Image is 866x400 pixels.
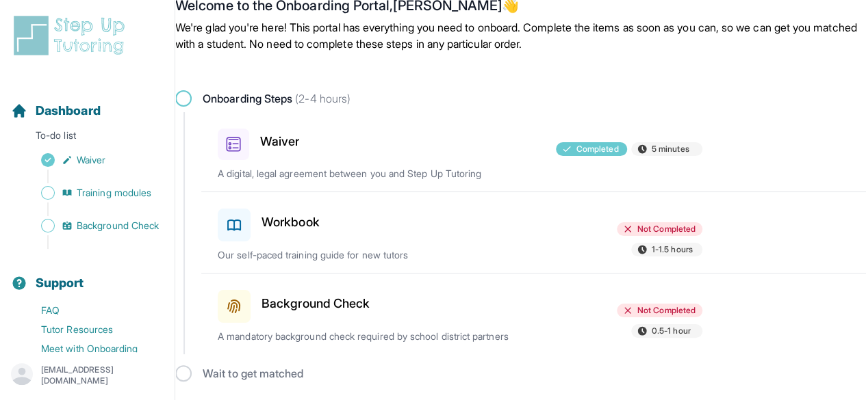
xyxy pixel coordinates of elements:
a: WorkbookNot Completed1-1.5 hoursOur self-paced training guide for new tutors [201,192,866,273]
h3: Workbook [262,213,320,232]
p: [EMAIL_ADDRESS][DOMAIN_NAME] [41,364,164,386]
h3: Waiver [260,132,299,151]
img: logo [11,14,133,57]
span: Not Completed [637,305,696,316]
span: 1-1.5 hours [652,244,693,255]
p: A mandatory background check required by school district partners [218,330,533,343]
a: Tutor Resources [11,320,175,339]
span: Completed [576,144,619,155]
a: Training modules [11,183,175,202]
p: We're glad you're here! This portal has everything you need to onboard. Complete the items as soo... [175,19,866,52]
span: Background Check [77,219,159,232]
p: To-do list [5,129,169,148]
a: Background Check [11,216,175,235]
span: 5 minutes [652,144,689,155]
a: Dashboard [11,101,101,120]
span: Onboarding Steps [203,90,351,107]
span: Waiver [77,153,105,167]
span: (2-4 hours) [292,92,351,105]
a: Background CheckNot Completed0.5-1 hourA mandatory background check required by school district p... [201,274,866,354]
a: WaiverCompleted5 minutesA digital, legal agreement between you and Step Up Tutoring [201,112,866,191]
button: [EMAIL_ADDRESS][DOMAIN_NAME] [11,363,164,388]
p: Our self-paced training guide for new tutors [218,248,533,262]
button: Support [5,252,169,298]
span: Dashboard [36,101,101,120]
span: 0.5-1 hour [652,325,691,336]
button: Dashboard [5,79,169,126]
p: A digital, legal agreement between you and Step Up Tutoring [218,167,533,181]
span: Not Completed [637,224,696,235]
span: Training modules [77,186,151,200]
a: Meet with Onboarding Support [11,339,175,372]
h3: Background Check [262,294,370,313]
a: Waiver [11,150,175,170]
span: Support [36,274,84,293]
a: FAQ [11,301,175,320]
